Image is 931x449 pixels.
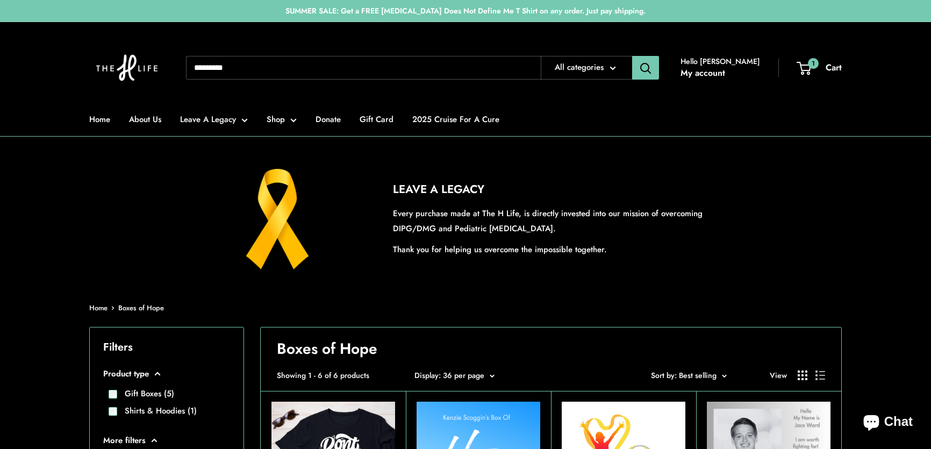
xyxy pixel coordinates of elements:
[798,60,842,76] a: 1 Cart
[267,112,297,127] a: Shop
[412,112,499,127] a: 2025 Cruise For A Cure
[826,61,842,74] span: Cart
[103,433,230,448] button: More filters
[89,112,110,127] a: Home
[681,54,760,68] span: Hello [PERSON_NAME]
[277,338,825,360] h1: Boxes of Hope
[393,181,729,198] h2: LEAVE A LEGACY
[798,370,807,380] button: Display products as grid
[89,302,164,315] nav: Breadcrumb
[808,58,819,68] span: 1
[770,368,787,382] span: View
[651,370,717,381] span: Sort by: Best selling
[632,56,659,80] button: Search
[854,405,922,440] inbox-online-store-chat: Shopify online store chat
[414,370,484,381] span: Display: 36 per page
[117,388,174,400] label: Gift Boxes (5)
[180,112,248,127] a: Leave A Legacy
[651,368,727,382] button: Sort by: Best selling
[815,370,825,380] button: Display products as list
[681,65,725,81] a: My account
[103,337,230,357] p: Filters
[360,112,393,127] a: Gift Card
[393,242,729,257] p: Thank you for helping us overcome the impossible together.
[103,366,230,381] button: Product type
[117,405,197,417] label: Shirts & Hoodies (1)
[118,303,164,313] a: Boxes of Hope
[414,368,495,382] button: Display: 36 per page
[89,303,108,313] a: Home
[89,33,164,103] img: The H Life
[393,206,729,236] p: Every purchase made at The H Life, is directly invested into our mission of overcoming DIPG/DMG a...
[277,368,369,382] span: Showing 1 - 6 of 6 products
[186,56,541,80] input: Search...
[316,112,341,127] a: Donate
[129,112,161,127] a: About Us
